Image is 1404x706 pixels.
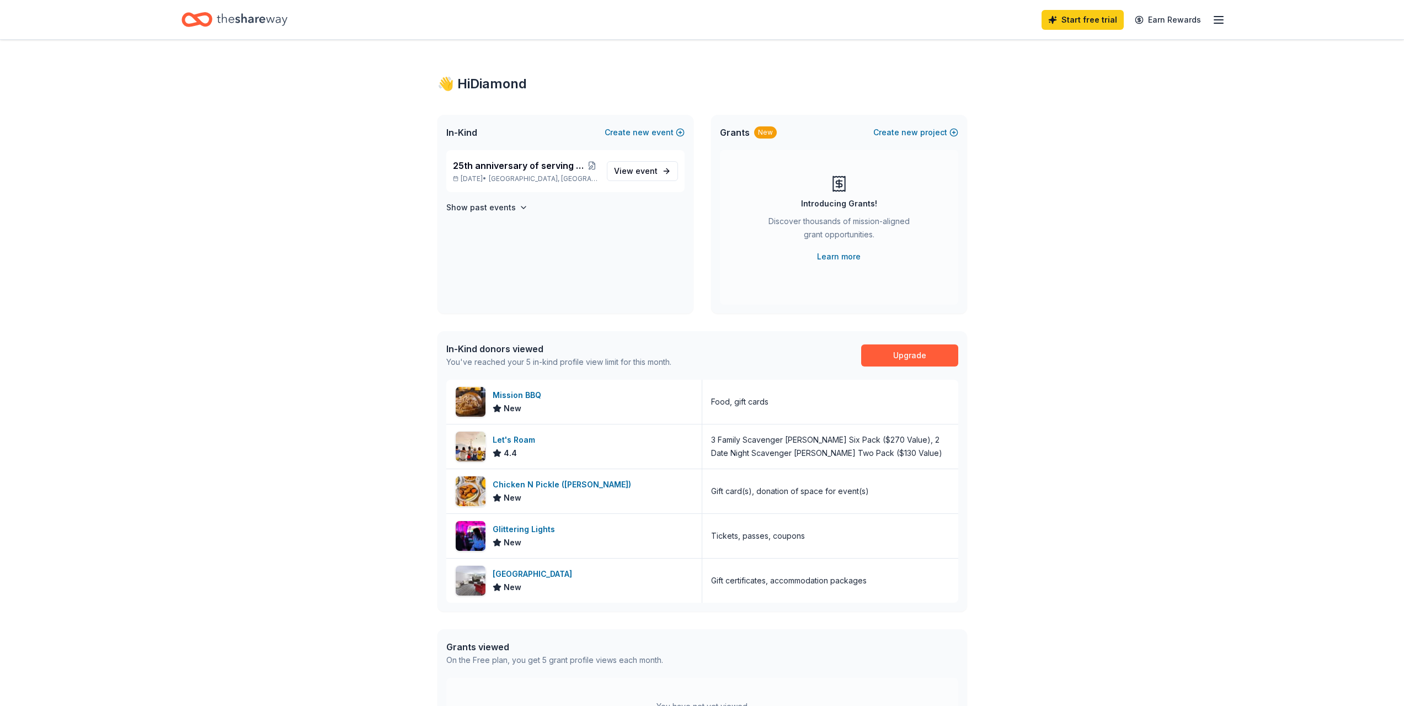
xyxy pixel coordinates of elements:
div: Tickets, passes, coupons [711,529,805,543]
div: Introducing Grants! [801,197,877,210]
button: Createnewproject [873,126,958,139]
span: New [504,536,521,549]
img: Image for Glittering Lights [456,521,485,551]
span: 4.4 [504,447,517,460]
span: new [633,126,649,139]
div: [GEOGRAPHIC_DATA] [493,567,576,581]
img: Image for Mission BBQ [456,387,485,417]
p: [DATE] • [453,174,598,183]
img: Image for Let's Roam [456,432,485,461]
div: Food, gift cards [711,395,768,408]
a: Start free trial [1042,10,1124,30]
button: Show past events [446,201,528,214]
span: 25th anniversary of serving older adults in our community [453,159,586,172]
span: New [504,581,521,594]
div: On the Free plan, you get 5 grant profile views each month. [446,654,663,667]
a: Earn Rewards [1128,10,1208,30]
div: In-Kind donors viewed [446,342,671,355]
button: Createnewevent [605,126,685,139]
a: Upgrade [861,344,958,367]
span: New [504,402,521,415]
div: Glittering Lights [493,523,559,536]
div: Chicken N Pickle ([PERSON_NAME]) [493,478,636,491]
div: Gift certificates, accommodation packages [711,574,867,587]
span: event [636,166,658,176]
div: Let's Roam [493,433,540,447]
div: Discover thousands of mission-aligned grant opportunities. [764,215,914,246]
span: View [614,164,658,178]
div: 👋 Hi Diamond [437,75,967,93]
span: new [901,126,918,139]
div: 3 Family Scavenger [PERSON_NAME] Six Pack ($270 Value), 2 Date Night Scavenger [PERSON_NAME] Two ... [711,433,949,460]
div: You've reached your 5 in-kind profile view limit for this month. [446,355,671,369]
span: In-Kind [446,126,477,139]
span: Grants [720,126,750,139]
div: Grants viewed [446,640,663,654]
a: Learn more [817,250,861,263]
div: Mission BBQ [493,389,546,402]
img: Image for Western Village Inn and Casino [456,566,485,596]
div: Gift card(s), donation of space for event(s) [711,485,869,498]
h4: Show past events [446,201,516,214]
a: View event [607,161,678,181]
img: Image for Chicken N Pickle (Henderson) [456,476,485,506]
a: Home [181,7,287,33]
span: [GEOGRAPHIC_DATA], [GEOGRAPHIC_DATA] [489,174,597,183]
span: New [504,491,521,505]
div: New [754,126,777,139]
